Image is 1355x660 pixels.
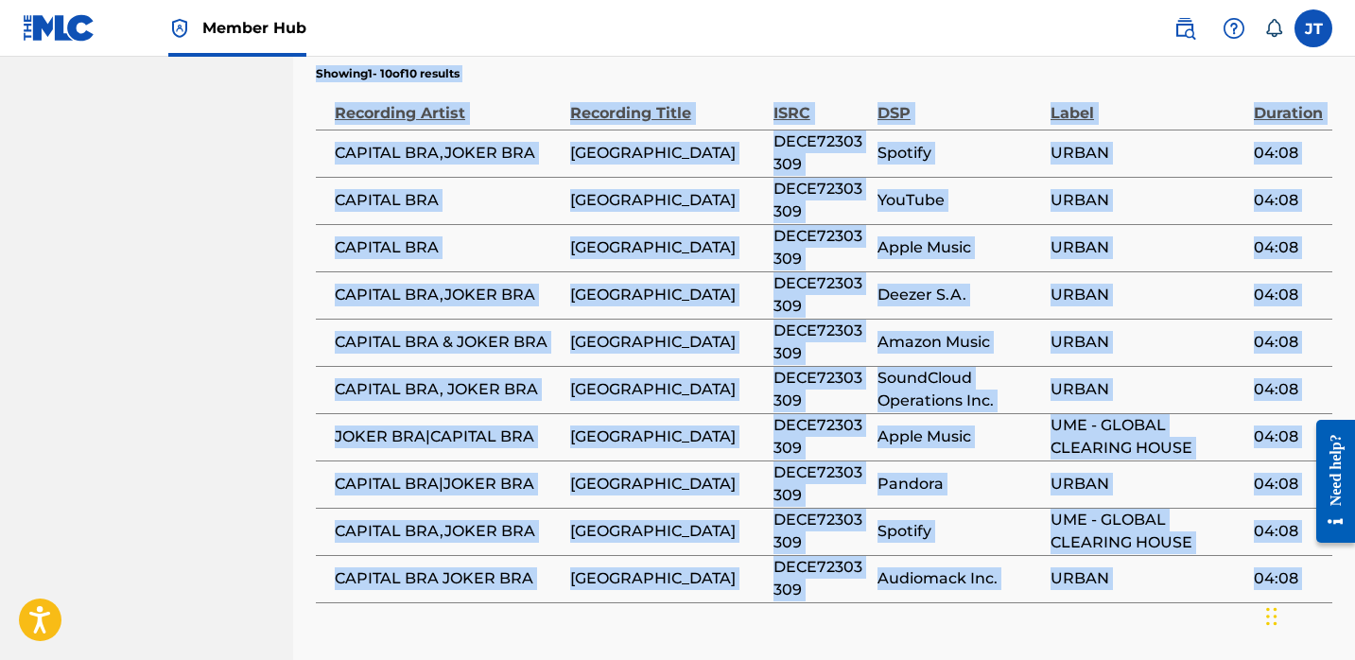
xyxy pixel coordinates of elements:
span: CAPITAL BRA,JOKER BRA [335,142,561,165]
span: URBAN [1051,189,1244,212]
span: URBAN [1051,284,1244,306]
span: CAPITAL BRA JOKER BRA [335,567,561,590]
div: Recording Artist [335,82,561,125]
span: [GEOGRAPHIC_DATA] [570,189,764,212]
span: Apple Music [877,236,1041,259]
span: 04:08 [1254,426,1323,448]
span: 04:08 [1254,284,1323,306]
span: Pandora [877,473,1041,495]
span: [GEOGRAPHIC_DATA] [570,236,764,259]
span: DECE72303309 [773,272,868,318]
span: CAPITAL BRA [335,236,561,259]
span: DECE72303309 [773,509,868,554]
span: DECE72303309 [773,320,868,365]
span: 04:08 [1254,378,1323,401]
span: Spotify [877,520,1041,543]
span: DECE72303309 [773,225,868,270]
span: [GEOGRAPHIC_DATA] [570,331,764,354]
span: SoundCloud Operations Inc. [877,367,1041,412]
span: 04:08 [1254,142,1323,165]
span: CAPITAL BRA,JOKER BRA [335,284,561,306]
span: 04:08 [1254,520,1323,543]
span: 04:08 [1254,473,1323,495]
span: DECE72303309 [773,178,868,223]
span: [GEOGRAPHIC_DATA] [570,567,764,590]
span: [GEOGRAPHIC_DATA] [570,284,764,306]
span: 04:08 [1254,236,1323,259]
img: MLC Logo [23,14,96,42]
span: CAPITAL BRA,JOKER BRA [335,520,561,543]
span: URBAN [1051,567,1244,590]
img: search [1173,17,1196,40]
span: 04:08 [1254,567,1323,590]
span: CAPITAL BRA, JOKER BRA [335,378,561,401]
span: Member Hub [202,17,306,39]
span: [GEOGRAPHIC_DATA] [570,378,764,401]
span: 04:08 [1254,189,1323,212]
span: CAPITAL BRA|JOKER BRA [335,473,561,495]
span: [GEOGRAPHIC_DATA] [570,520,764,543]
div: Help [1215,9,1253,47]
iframe: Resource Center [1302,406,1355,558]
div: Drag [1266,588,1277,645]
span: DECE72303309 [773,556,868,601]
span: CAPITAL BRA & JOKER BRA [335,331,561,354]
span: Amazon Music [877,331,1041,354]
span: URBAN [1051,331,1244,354]
span: URBAN [1051,236,1244,259]
span: YouTube [877,189,1041,212]
img: help [1223,17,1245,40]
div: DSP [877,82,1041,125]
span: Deezer S.A. [877,284,1041,306]
div: Duration [1254,82,1323,125]
span: DECE72303309 [773,130,868,176]
div: User Menu [1294,9,1332,47]
img: Top Rightsholder [168,17,191,40]
div: Notifications [1264,19,1283,38]
p: Showing 1 - 10 of 10 results [316,65,460,82]
span: Audiomack Inc. [877,567,1041,590]
span: JOKER BRA|CAPITAL BRA [335,426,561,448]
span: [GEOGRAPHIC_DATA] [570,426,764,448]
span: UME - GLOBAL CLEARING HOUSE [1051,509,1244,554]
span: DECE72303309 [773,367,868,412]
span: DECE72303309 [773,461,868,507]
span: UME - GLOBAL CLEARING HOUSE [1051,414,1244,460]
span: CAPITAL BRA [335,189,561,212]
span: URBAN [1051,378,1244,401]
span: [GEOGRAPHIC_DATA] [570,473,764,495]
div: ISRC [773,82,868,125]
span: DECE72303309 [773,414,868,460]
span: URBAN [1051,142,1244,165]
iframe: Chat Widget [1260,569,1355,660]
div: Recording Title [570,82,764,125]
span: URBAN [1051,473,1244,495]
span: Spotify [877,142,1041,165]
span: [GEOGRAPHIC_DATA] [570,142,764,165]
span: Apple Music [877,426,1041,448]
a: Public Search [1166,9,1204,47]
span: 04:08 [1254,331,1323,354]
div: Label [1051,82,1244,125]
